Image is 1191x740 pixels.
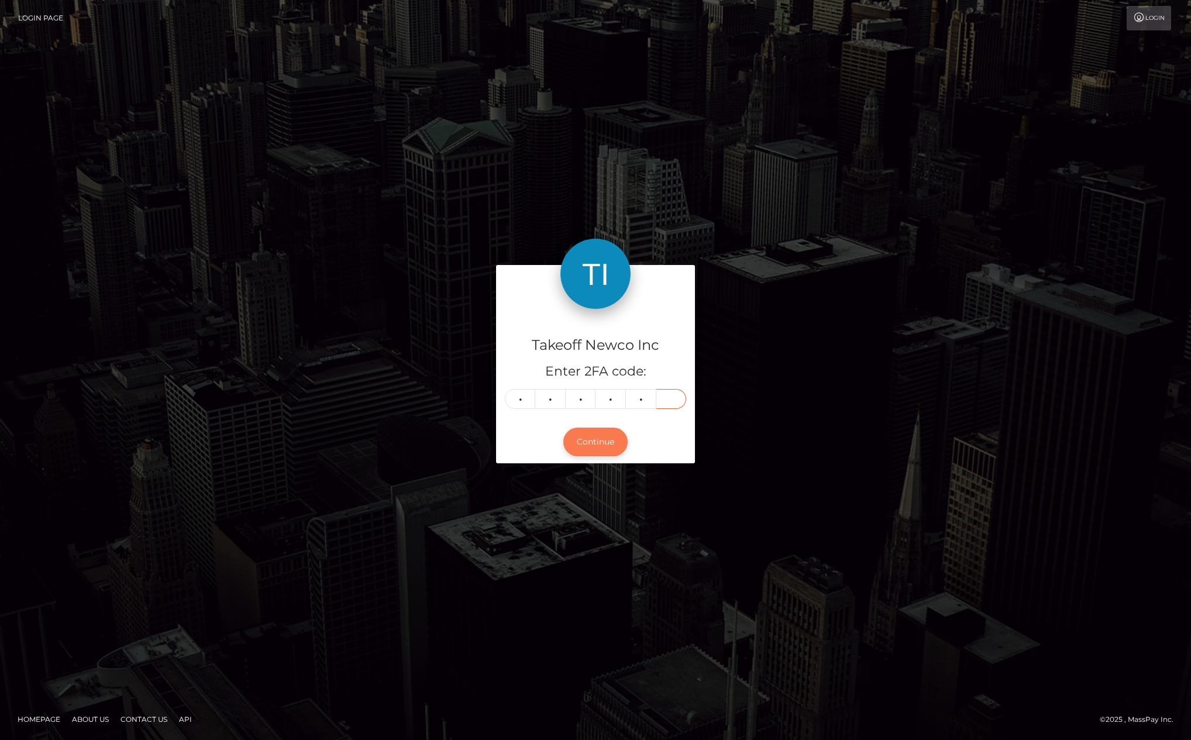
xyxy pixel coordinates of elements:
[1127,6,1171,30] a: Login
[560,239,631,309] img: Takeoff Newco Inc
[18,6,63,30] a: Login Page
[1100,713,1182,726] div: © 2025 , MassPay Inc.
[116,710,172,728] a: Contact Us
[505,335,686,356] h4: Takeoff Newco Inc
[13,710,65,728] a: Homepage
[174,710,197,728] a: API
[563,428,628,456] button: Continue
[67,710,113,728] a: About Us
[505,363,686,381] h5: Enter 2FA code:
